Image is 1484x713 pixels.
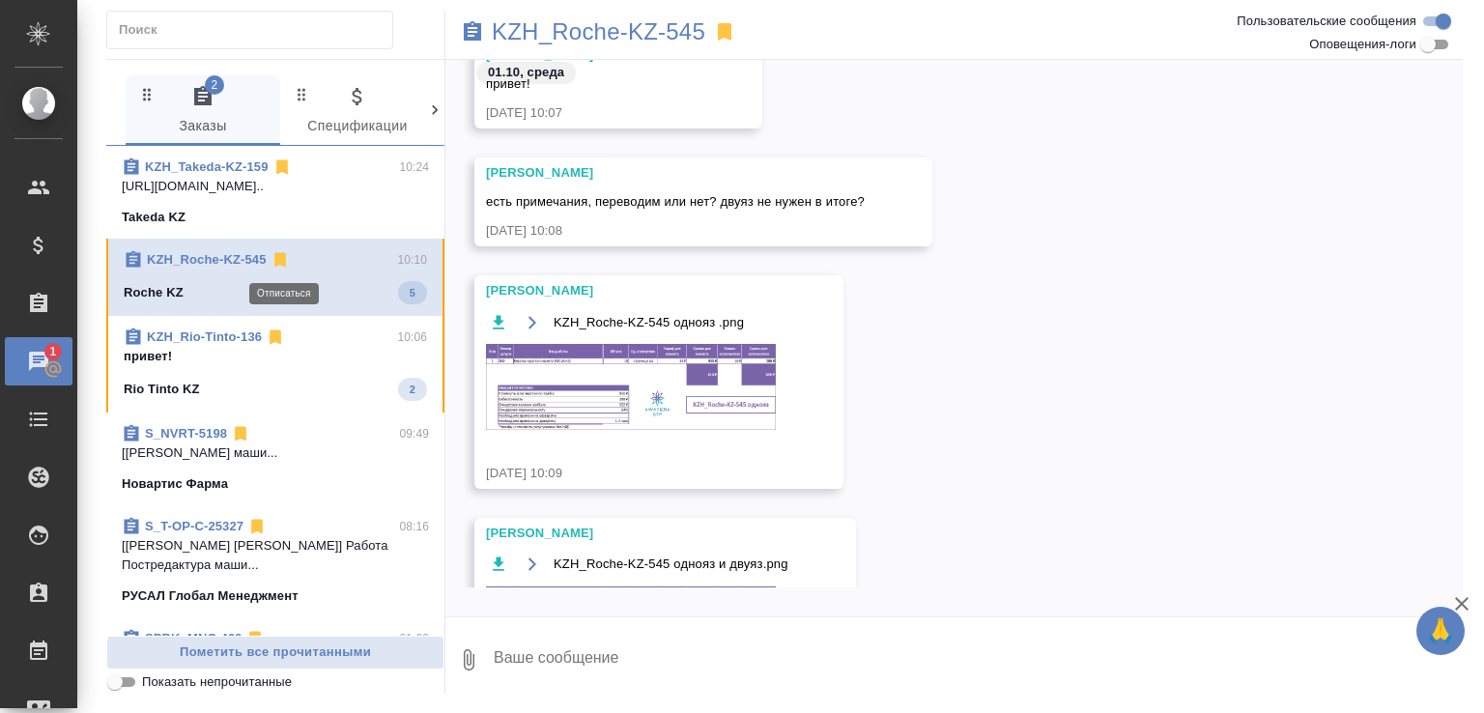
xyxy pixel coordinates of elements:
[398,380,427,399] span: 2
[122,536,429,575] p: [[PERSON_NAME] [PERSON_NAME]] Работа Постредактура маши...
[124,283,184,302] p: Roche KZ
[106,617,444,710] div: SPBK_MNC-46801:02[Бот] Спецификация Т2-21943 созданаООО "МЕРКАТУС НОВА КОМПАНИ"
[122,474,228,494] p: Новартис Фарма
[119,16,392,43] input: Поиск
[520,310,544,334] button: Открыть на драйве
[117,642,434,664] span: Пометить все прочитанными
[486,586,776,678] img: KZH_Roche-KZ-545 однояз и двуяз.png
[106,316,444,413] div: KZH_Rio-Tinto-13610:06привет!Rio Tinto KZ2
[122,208,185,227] p: Takeda KZ
[1416,607,1465,655] button: 🙏
[292,85,423,138] span: Спецификации
[5,337,72,385] a: 1
[397,250,427,270] p: 10:10
[106,239,444,316] div: KZH_Roche-KZ-54510:10Roche KZ5
[399,157,429,177] p: 10:24
[145,426,227,441] a: S_NVRT-5198
[486,553,510,577] button: Скачать
[205,75,224,95] span: 2
[145,159,269,174] a: KZH_Takeda-KZ-159
[145,519,243,533] a: S_T-OP-C-25327
[1309,35,1416,54] span: Оповещения-логи
[145,631,242,645] a: SPBK_MNC-468
[520,553,544,577] button: Открыть на драйве
[122,586,299,606] p: РУСАЛ Глобал Менеджмент
[486,221,865,241] div: [DATE] 10:08
[142,672,292,692] span: Показать непрочитанные
[492,22,705,42] a: KZH_Roche-KZ-545
[147,329,262,344] a: KZH_Rio-Tinto-136
[106,413,444,505] div: S_NVRT-519809:49[[PERSON_NAME] маши...Новартис Фарма
[486,163,865,183] div: [PERSON_NAME]
[488,63,564,82] p: 01.10, среда
[106,636,444,670] button: Пометить все прочитанными
[486,103,695,123] div: [DATE] 10:07
[38,342,68,361] span: 1
[486,524,788,543] div: [PERSON_NAME]
[486,194,865,209] span: есть примечания, переводим или нет? двуяз не нужен в итоге?
[293,85,311,103] svg: Зажми и перетащи, чтобы поменять порядок вкладок
[245,629,265,648] svg: Отписаться
[122,443,429,463] p: [[PERSON_NAME] маши...
[486,344,776,430] img: KZH_Roche-KZ-545 однояз .png
[247,517,267,536] svg: Отписаться
[399,424,429,443] p: 09:49
[398,283,427,302] span: 5
[554,313,744,332] span: KZH_Roche-KZ-545 однояз .png
[231,424,250,443] svg: Отписаться
[399,629,429,648] p: 01:02
[399,517,429,536] p: 08:16
[272,157,292,177] svg: Отписаться
[137,85,269,138] span: Заказы
[486,281,776,300] div: [PERSON_NAME]
[122,177,429,196] p: [URL][DOMAIN_NAME]..
[266,328,285,347] svg: Отписаться
[554,555,788,574] span: KZH_Roche-KZ-545 однояз и двуяз.png
[124,347,427,366] p: привет!
[397,328,427,347] p: 10:06
[106,505,444,617] div: S_T-OP-C-2532708:16[[PERSON_NAME] [PERSON_NAME]] Работа Постредактура маши...РУСАЛ Глобал Менеджмент
[106,146,444,239] div: KZH_Takeda-KZ-15910:24[URL][DOMAIN_NAME]..Takeda KZ
[486,310,510,334] button: Скачать
[486,464,776,483] div: [DATE] 10:09
[124,380,200,399] p: Rio Tinto KZ
[138,85,157,103] svg: Зажми и перетащи, чтобы поменять порядок вкладок
[1237,12,1416,31] span: Пользовательские сообщения
[147,252,267,267] a: KZH_Roche-KZ-545
[1424,611,1457,651] span: 🙏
